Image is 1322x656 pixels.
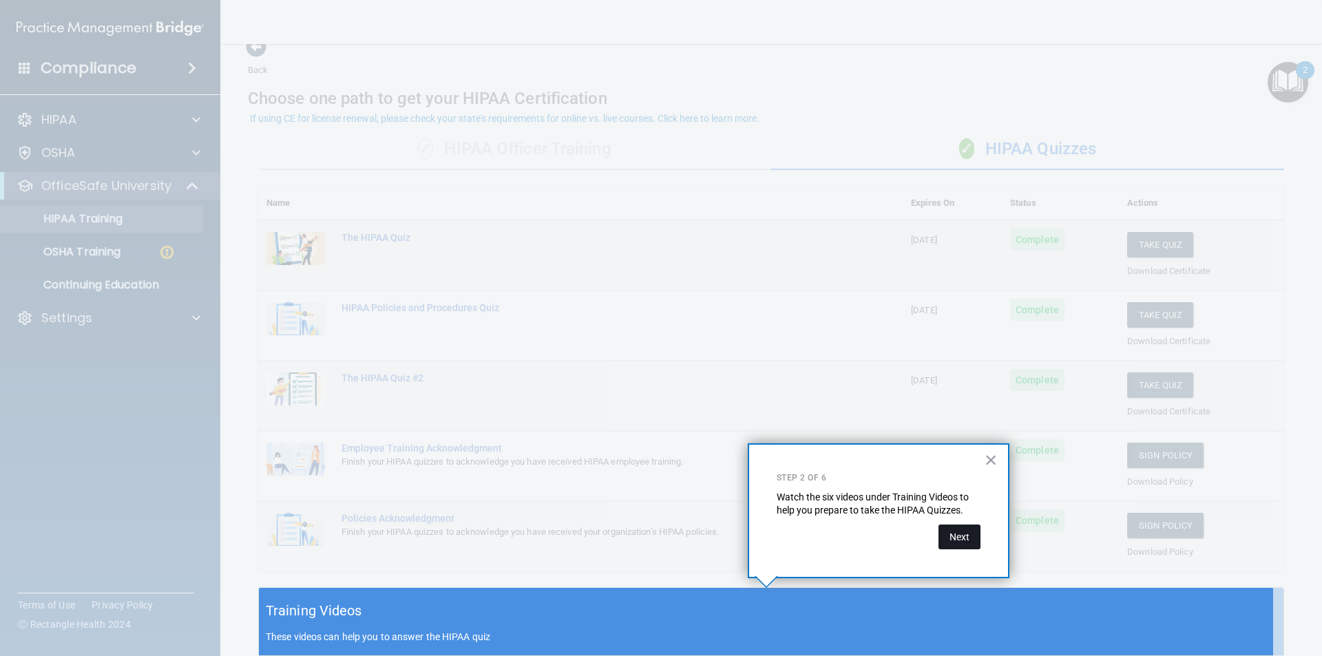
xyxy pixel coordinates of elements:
[985,449,998,471] button: Close
[938,525,980,549] button: Next
[266,599,362,623] h5: Training Videos
[777,491,980,518] p: Watch the six videos under Training Videos to help you prepare to take the HIPAA Quizzes.
[777,472,980,484] p: Step 2 of 6
[266,631,1277,642] p: These videos can help you to answer the HIPAA quiz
